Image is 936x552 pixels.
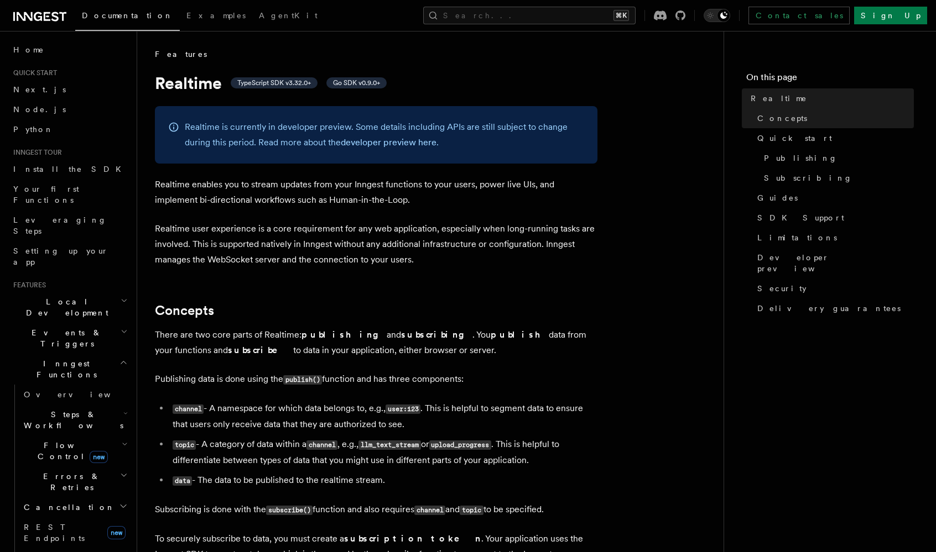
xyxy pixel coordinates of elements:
a: Developer preview [753,248,914,278]
p: There are two core parts of Realtime: and . You data from your functions and to data in your appl... [155,327,597,358]
span: Home [13,44,44,55]
span: Flow Control [19,440,122,462]
code: data [173,476,192,486]
p: Subscribing is done with the function and also requires and to be specified. [155,502,597,518]
button: Local Development [9,292,130,323]
a: Subscribing [760,168,914,188]
span: Install the SDK [13,165,128,174]
span: TypeScript SDK v3.32.0+ [237,78,311,87]
strong: subscribing [401,329,472,340]
a: SDK Support [753,208,914,228]
li: - The data to be published to the realtime stream. [169,472,597,488]
span: Publishing [764,153,838,164]
span: Next.js [13,85,66,94]
a: Examples [180,3,252,30]
button: Flow Controlnew [19,435,130,466]
span: Subscribing [764,172,852,183]
span: Your first Functions [13,185,79,204]
span: new [90,451,108,463]
button: Inngest Functions [9,354,130,385]
strong: publishing [301,329,387,340]
h1: Realtime [155,73,597,93]
a: AgentKit [252,3,324,30]
a: Publishing [760,148,914,168]
span: new [107,526,126,539]
span: Limitations [757,232,837,243]
span: Security [757,283,807,294]
a: Documentation [75,3,180,31]
button: Errors & Retries [19,466,130,497]
a: Quick start [753,128,914,148]
span: Features [155,49,207,60]
a: Concepts [753,108,914,128]
code: llm_text_stream [358,440,420,450]
a: Node.js [9,99,130,119]
strong: subscription token [344,533,481,544]
code: topic [173,440,196,450]
span: AgentKit [259,11,318,20]
kbd: ⌘K [613,10,629,21]
a: Your first Functions [9,179,130,210]
span: Python [13,125,54,134]
span: Quick start [9,69,57,77]
p: Publishing data is done using the function and has three components: [155,371,597,387]
span: Errors & Retries [19,471,120,493]
span: REST Endpoints [24,523,85,543]
a: Next.js [9,80,130,99]
code: channel [306,440,337,450]
a: Setting up your app [9,241,130,272]
span: Developer preview [757,252,914,274]
a: Guides [753,188,914,208]
span: Guides [757,192,798,203]
span: Events & Triggers [9,327,121,349]
a: Sign Up [854,7,927,24]
a: Realtime [746,88,914,108]
code: user:123 [386,404,420,414]
span: Local Development [9,296,121,318]
a: Limitations [753,228,914,248]
a: Install the SDK [9,159,130,179]
a: Home [9,40,130,60]
button: Cancellation [19,497,130,517]
code: upload_progress [429,440,491,450]
button: Steps & Workflows [19,404,130,435]
code: topic [460,506,483,515]
span: Quick start [757,133,832,144]
strong: subscribe [228,345,293,355]
a: REST Endpointsnew [19,517,130,548]
a: developer preview here [341,137,436,148]
p: Realtime user experience is a core requirement for any web application, especially when long-runn... [155,221,597,267]
span: Documentation [82,11,173,20]
span: SDK Support [757,212,844,223]
p: Realtime enables you to stream updates from your Inngest functions to your users, power live UIs,... [155,177,597,208]
h4: On this page [746,71,914,88]
span: Setting up your app [13,246,108,266]
span: Overview [24,390,138,399]
button: Search...⌘K [423,7,636,24]
span: Go SDK v0.9.0+ [333,78,380,87]
code: publish() [283,375,322,385]
span: Node.js [13,105,66,114]
a: Contact sales [748,7,850,24]
code: channel [173,404,204,414]
span: Cancellation [19,502,115,513]
span: Realtime [751,93,807,104]
span: Concepts [757,113,807,124]
span: Inngest tour [9,148,62,157]
span: Features [9,281,46,290]
span: Leveraging Steps [13,215,107,235]
button: Events & Triggers [9,323,130,354]
li: - A category of data within a , e.g., or . This is helpful to differentiate between types of data... [169,437,597,468]
a: Security [753,278,914,298]
a: Overview [19,385,130,404]
span: Inngest Functions [9,358,119,380]
a: Python [9,119,130,139]
span: Examples [186,11,246,20]
strong: publish [491,329,549,340]
a: Concepts [155,303,214,318]
button: Toggle dark mode [704,9,730,22]
a: Delivery guarantees [753,298,914,318]
a: Leveraging Steps [9,210,130,241]
p: Realtime is currently in developer preview. Some details including APIs are still subject to chan... [185,119,584,150]
span: Delivery guarantees [757,303,901,314]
